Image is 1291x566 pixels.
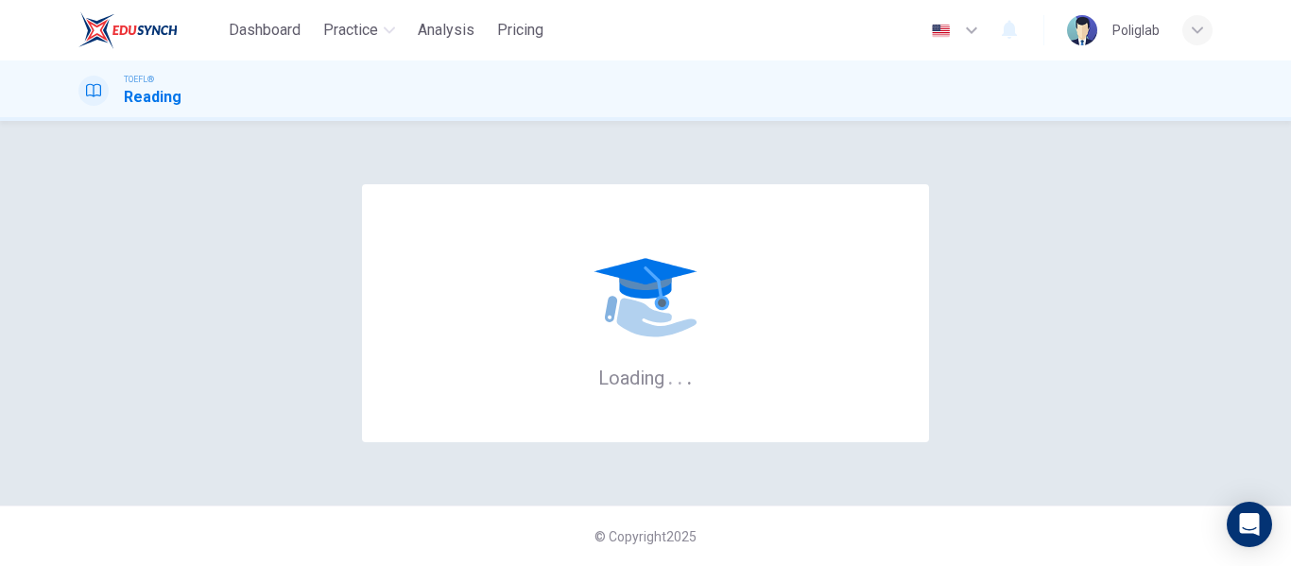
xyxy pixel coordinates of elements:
span: Practice [323,19,378,42]
div: Open Intercom Messenger [1227,502,1272,547]
button: Analysis [410,13,482,47]
span: Dashboard [229,19,301,42]
h6: . [686,360,693,391]
span: TOEFL® [124,73,154,86]
span: © Copyright 2025 [594,529,697,544]
h6: . [677,360,683,391]
span: Pricing [497,19,543,42]
h6: . [667,360,674,391]
img: EduSynch logo [78,11,178,49]
button: Dashboard [221,13,308,47]
h1: Reading [124,86,181,109]
button: Practice [316,13,403,47]
button: Pricing [490,13,551,47]
h6: Loading [598,365,693,389]
div: Poliglab [1112,19,1160,42]
img: Profile picture [1067,15,1097,45]
img: en [929,24,953,38]
a: EduSynch logo [78,11,221,49]
span: Analysis [418,19,474,42]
